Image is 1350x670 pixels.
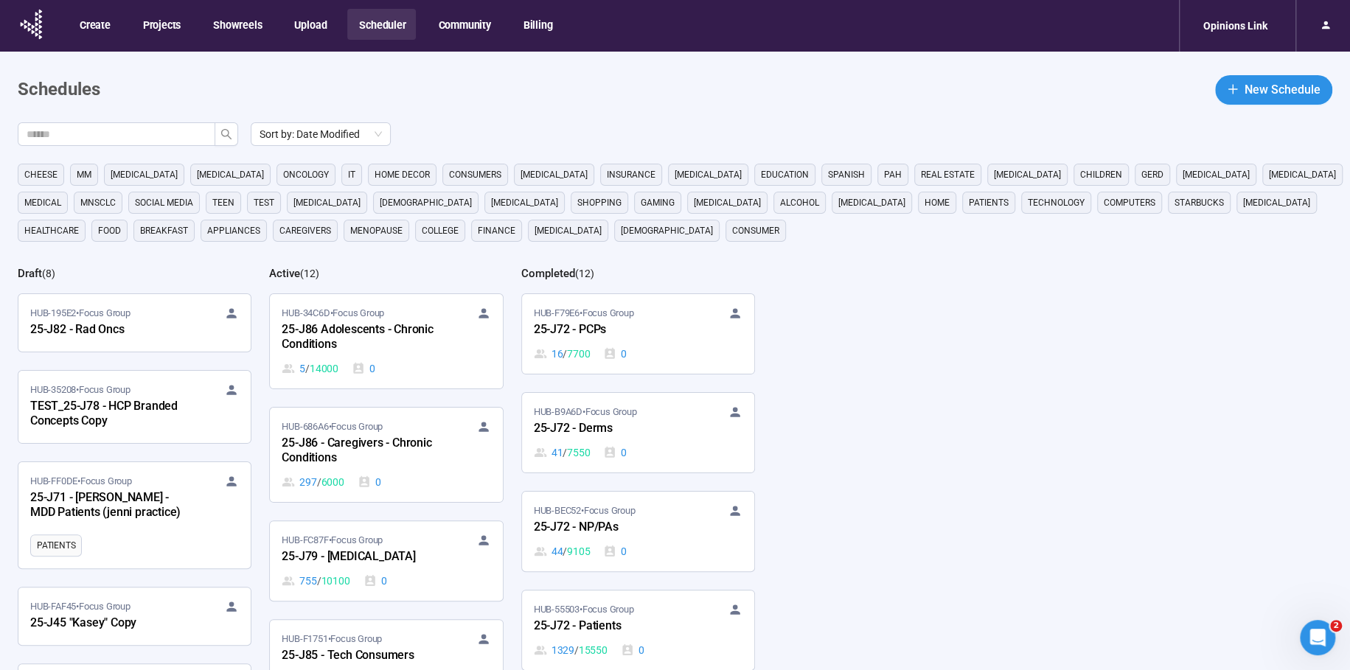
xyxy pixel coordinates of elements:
[18,76,100,104] h1: Schedules
[279,223,331,238] span: caregivers
[522,294,754,374] a: HUB-F79E6•Focus Group25-J72 - PCPs16 / 77000
[534,419,696,439] div: 25-J72 - Derms
[579,642,608,658] span: 15550
[350,223,403,238] span: menopause
[577,195,622,210] span: shopping
[534,642,608,658] div: 1329
[282,9,337,40] button: Upload
[603,346,627,362] div: 0
[347,9,416,40] button: Scheduler
[282,632,382,646] span: HUB-F1751 • Focus Group
[567,444,590,461] span: 7550
[522,590,754,670] a: HUB-55503•Focus Group25-J72 - Patients1329 / 155500
[563,543,567,559] span: /
[1194,12,1276,40] div: Opinions Link
[522,492,754,571] a: HUB-BEC52•Focus Group25-J72 - NP/PAs44 / 91050
[838,195,905,210] span: [MEDICAL_DATA]
[24,223,79,238] span: healthcare
[1243,195,1310,210] span: [MEDICAL_DATA]
[534,543,591,559] div: 44
[282,419,383,434] span: HUB-686A6 • Focus Group
[317,474,321,490] span: /
[24,195,61,210] span: medical
[321,474,344,490] span: 6000
[30,321,192,340] div: 25-J82 - Rad Oncs
[535,223,602,238] span: [MEDICAL_DATA]
[422,223,459,238] span: college
[348,167,355,182] span: it
[140,223,188,238] span: breakfast
[111,167,178,182] span: [MEDICAL_DATA]
[675,167,742,182] span: [MEDICAL_DATA]
[135,195,193,210] span: social media
[1245,80,1321,99] span: New Schedule
[30,599,131,614] span: HUB-FAF45 • Focus Group
[18,371,251,443] a: HUB-35208•Focus GroupTEST_25-J78 - HCP Branded Concepts Copy
[522,393,754,472] a: HUB-B9A6D•Focus Group25-J72 - Derms41 / 75500
[1080,167,1122,182] span: children
[534,617,696,636] div: 25-J72 - Patients
[282,573,349,589] div: 755
[293,195,361,210] span: [MEDICAL_DATA]
[270,294,502,388] a: HUB-34C6D•Focus Group25-J86 Adolescents - Chronic Conditions5 / 140000
[18,294,251,352] a: HUB-195E2•Focus Group25-J82 - Rad Oncs
[925,195,950,210] span: home
[37,538,75,553] span: Patients
[603,543,627,559] div: 0
[30,614,192,633] div: 25-J45 "Kasey" Copy
[621,223,713,238] span: [DEMOGRAPHIC_DATA]
[363,573,387,589] div: 0
[534,405,637,419] span: HUB-B9A6D • Focus Group
[1141,167,1163,182] span: GERD
[282,321,444,355] div: 25-J86 Adolescents - Chronic Conditions
[24,167,58,182] span: cheese
[478,223,515,238] span: finance
[197,167,264,182] span: [MEDICAL_DATA]
[269,267,300,280] h2: Active
[1269,167,1336,182] span: [MEDICAL_DATA]
[1227,83,1239,95] span: plus
[641,195,675,210] span: gaming
[282,306,384,321] span: HUB-34C6D • Focus Group
[282,360,338,377] div: 5
[260,123,382,145] span: Sort by: Date Modified
[282,434,444,468] div: 25-J86 - Caregivers - Chronic Conditions
[1183,167,1250,182] span: [MEDICAL_DATA]
[18,267,42,280] h2: Draft
[282,646,444,666] div: 25-J85 - Tech Consumers
[18,462,251,568] a: HUB-FF0DE•Focus Group25-J71 - [PERSON_NAME] - MDD Patients (jenni practice)Patients
[921,167,975,182] span: real estate
[358,474,381,490] div: 0
[574,642,579,658] span: /
[30,489,192,523] div: 25-J71 - [PERSON_NAME] - MDD Patients (jenni practice)
[512,9,563,40] button: Billing
[201,9,272,40] button: Showreels
[694,195,761,210] span: [MEDICAL_DATA]
[1104,195,1155,210] span: computers
[68,9,121,40] button: Create
[491,195,558,210] span: [MEDICAL_DATA]
[305,360,310,377] span: /
[534,518,696,537] div: 25-J72 - NP/PAs
[534,346,591,362] div: 16
[521,267,575,280] h2: Completed
[317,573,321,589] span: /
[310,360,338,377] span: 14000
[282,548,444,567] div: 25-J79 - [MEDICAL_DATA]
[732,223,779,238] span: consumer
[828,167,865,182] span: Spanish
[352,360,375,377] div: 0
[207,223,260,238] span: appliances
[98,223,121,238] span: Food
[761,167,809,182] span: education
[77,167,91,182] span: MM
[1330,620,1342,632] span: 2
[30,306,131,321] span: HUB-195E2 • Focus Group
[220,128,232,140] span: search
[563,346,567,362] span: /
[426,9,501,40] button: Community
[563,444,567,461] span: /
[42,268,55,279] span: ( 8 )
[270,408,502,502] a: HUB-686A6•Focus Group25-J86 - Caregivers - Chronic Conditions297 / 60000
[380,195,472,210] span: [DEMOGRAPHIC_DATA]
